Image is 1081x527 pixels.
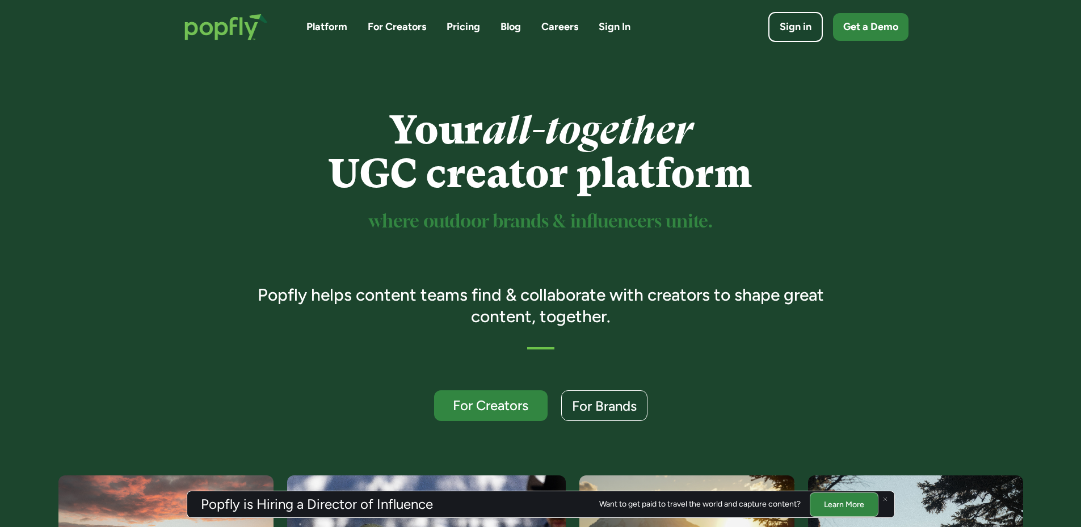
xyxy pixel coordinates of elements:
[483,107,692,153] em: all-together
[500,20,521,34] a: Blog
[572,399,637,413] div: For Brands
[843,20,898,34] div: Get a Demo
[768,12,823,42] a: Sign in
[780,20,811,34] div: Sign in
[541,20,578,34] a: Careers
[201,498,433,511] h3: Popfly is Hiring a Director of Influence
[810,492,878,516] a: Learn More
[561,390,647,421] a: For Brands
[241,108,840,196] h1: Your UGC creator platform
[369,213,713,231] sup: where outdoor brands & influencers unite.
[447,20,480,34] a: Pricing
[306,20,347,34] a: Platform
[833,13,908,41] a: Get a Demo
[173,2,279,52] a: home
[599,20,630,34] a: Sign In
[434,390,548,421] a: For Creators
[368,20,426,34] a: For Creators
[599,500,801,509] div: Want to get paid to travel the world and capture content?
[444,398,537,412] div: For Creators
[241,284,840,327] h3: Popfly helps content teams find & collaborate with creators to shape great content, together.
